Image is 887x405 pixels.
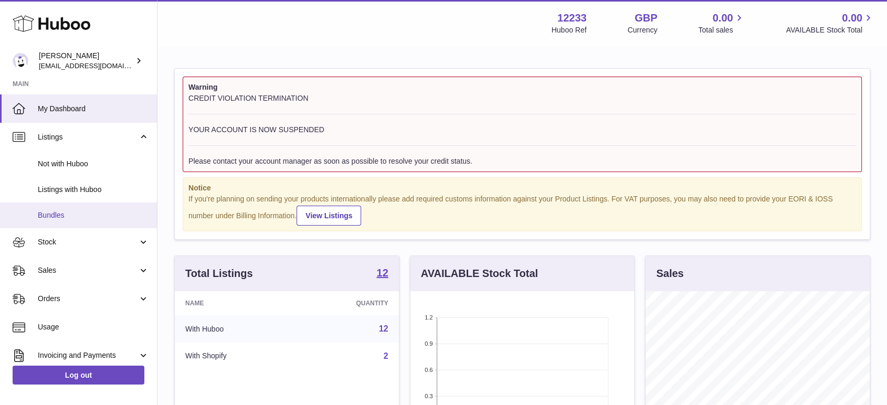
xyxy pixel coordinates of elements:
[384,351,388,360] a: 2
[628,25,658,35] div: Currency
[376,268,388,280] a: 12
[698,25,745,35] span: Total sales
[39,61,154,70] span: [EMAIL_ADDRESS][DOMAIN_NAME]
[185,267,253,281] h3: Total Listings
[713,11,733,25] span: 0.00
[38,237,138,247] span: Stock
[425,340,432,347] text: 0.9
[188,194,856,226] div: If you're planning on sending your products internationally please add required customs informati...
[13,366,144,385] a: Log out
[175,343,295,370] td: With Shopify
[188,93,856,166] div: CREDIT VIOLATION TERMINATION YOUR ACCOUNT IS NOW SUSPENDED Please contact your account manager as...
[188,183,856,193] strong: Notice
[38,322,149,332] span: Usage
[425,367,432,373] text: 0.6
[842,11,862,25] span: 0.00
[38,265,138,275] span: Sales
[38,185,149,195] span: Listings with Huboo
[188,82,856,92] strong: Warning
[175,291,295,315] th: Name
[656,267,683,281] h3: Sales
[13,53,28,69] img: internalAdmin-12233@internal.huboo.com
[38,132,138,142] span: Listings
[379,324,388,333] a: 12
[425,393,432,399] text: 0.3
[786,11,874,35] a: 0.00 AVAILABLE Stock Total
[698,11,745,35] a: 0.00 Total sales
[38,159,149,169] span: Not with Huboo
[295,291,399,315] th: Quantity
[557,11,587,25] strong: 12233
[175,315,295,343] td: With Huboo
[786,25,874,35] span: AVAILABLE Stock Total
[38,294,138,304] span: Orders
[635,11,657,25] strong: GBP
[38,104,149,114] span: My Dashboard
[38,350,138,360] span: Invoicing and Payments
[425,314,432,321] text: 1.2
[297,206,361,226] a: View Listings
[39,51,133,71] div: [PERSON_NAME]
[376,268,388,278] strong: 12
[552,25,587,35] div: Huboo Ref
[421,267,538,281] h3: AVAILABLE Stock Total
[38,210,149,220] span: Bundles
